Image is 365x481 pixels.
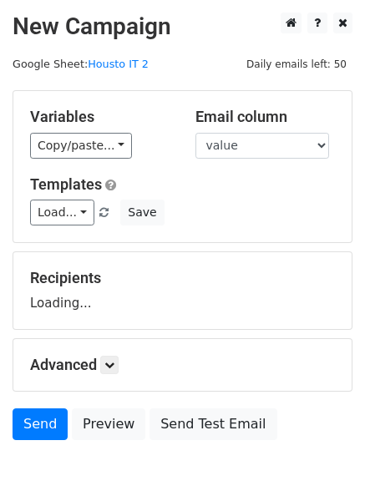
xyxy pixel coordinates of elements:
[30,133,132,159] a: Copy/paste...
[13,58,149,70] small: Google Sheet:
[30,356,335,374] h5: Advanced
[30,175,102,193] a: Templates
[88,58,149,70] a: Housto IT 2
[30,269,335,287] h5: Recipients
[30,200,94,225] a: Load...
[150,408,276,440] a: Send Test Email
[241,58,352,70] a: Daily emails left: 50
[72,408,145,440] a: Preview
[120,200,164,225] button: Save
[30,108,170,126] h5: Variables
[241,55,352,73] span: Daily emails left: 50
[13,13,352,41] h2: New Campaign
[13,408,68,440] a: Send
[30,269,335,312] div: Loading...
[195,108,336,126] h5: Email column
